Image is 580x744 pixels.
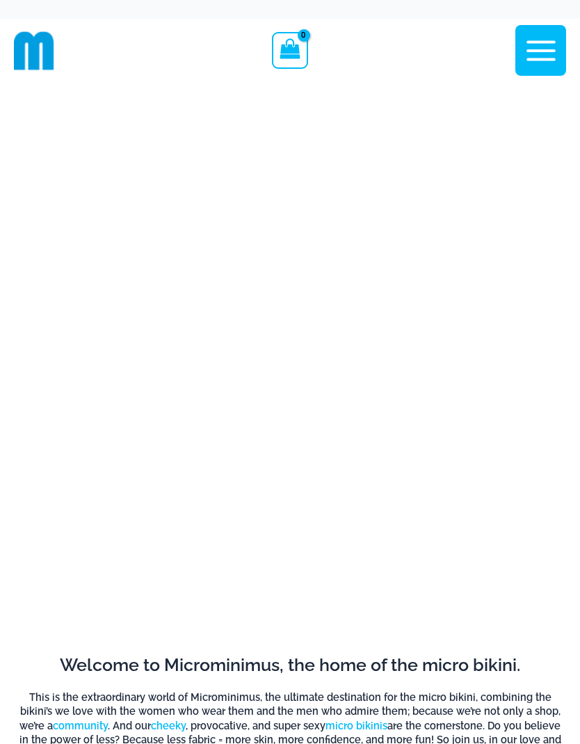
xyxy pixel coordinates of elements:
[272,32,307,68] a: View Shopping Cart, empty
[53,720,108,731] a: community
[14,654,566,677] h2: Welcome to Microminimus, the home of the micro bikini.
[151,720,186,731] a: cheeky
[14,31,54,71] img: cropped mm emblem
[325,720,387,731] a: micro bikinis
